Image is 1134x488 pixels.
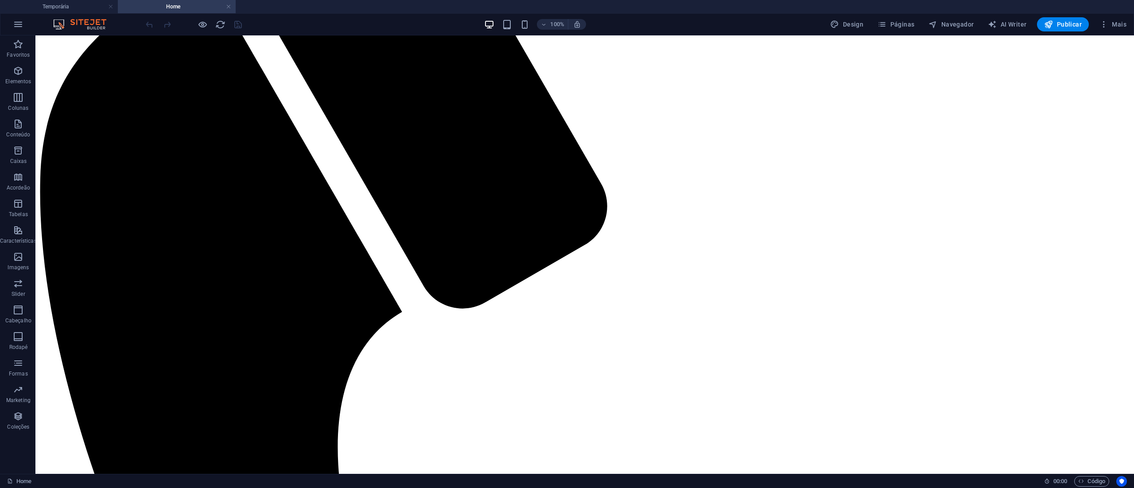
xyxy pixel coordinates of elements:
div: Design (Ctrl+Alt+Y) [827,17,867,31]
h6: 100% [550,19,564,30]
span: Páginas [878,20,914,29]
button: Páginas [874,17,918,31]
span: Código [1078,476,1105,487]
span: AI Writer [988,20,1026,29]
p: Elementos [5,78,31,85]
a: Clique para cancelar a seleção. Clique duas vezes para abrir as Páginas [7,476,31,487]
p: Coleções [7,423,29,430]
p: Marketing [6,397,31,404]
p: Favoritos [7,51,30,58]
i: Ao redimensionar, ajusta automaticamente o nível de zoom para caber no dispositivo escolhido. [573,20,581,28]
button: Clique aqui para sair do modo de visualização e continuar editando [197,19,208,30]
button: Navegador [925,17,977,31]
h6: Tempo de sessão [1044,476,1068,487]
span: Navegador [928,20,974,29]
span: Publicar [1044,20,1082,29]
h4: Home [118,2,236,12]
button: Código [1074,476,1109,487]
img: Editor Logo [51,19,117,30]
p: Tabelas [9,211,28,218]
p: Conteúdo [6,131,30,138]
button: Publicar [1037,17,1089,31]
button: Design [827,17,867,31]
button: Usercentrics [1116,476,1127,487]
button: 100% [537,19,568,30]
span: 00 00 [1053,476,1067,487]
button: AI Writer [984,17,1030,31]
span: Mais [1099,20,1126,29]
p: Rodapé [9,344,28,351]
p: Cabeçalho [5,317,31,324]
p: Imagens [8,264,29,271]
button: Mais [1096,17,1130,31]
i: Recarregar página [215,19,225,30]
p: Acordeão [7,184,30,191]
p: Caixas [10,158,27,165]
p: Formas [9,370,28,377]
p: Colunas [8,105,28,112]
p: Slider [12,290,25,298]
span: Design [830,20,863,29]
span: : [1060,478,1061,484]
button: reload [215,19,225,30]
